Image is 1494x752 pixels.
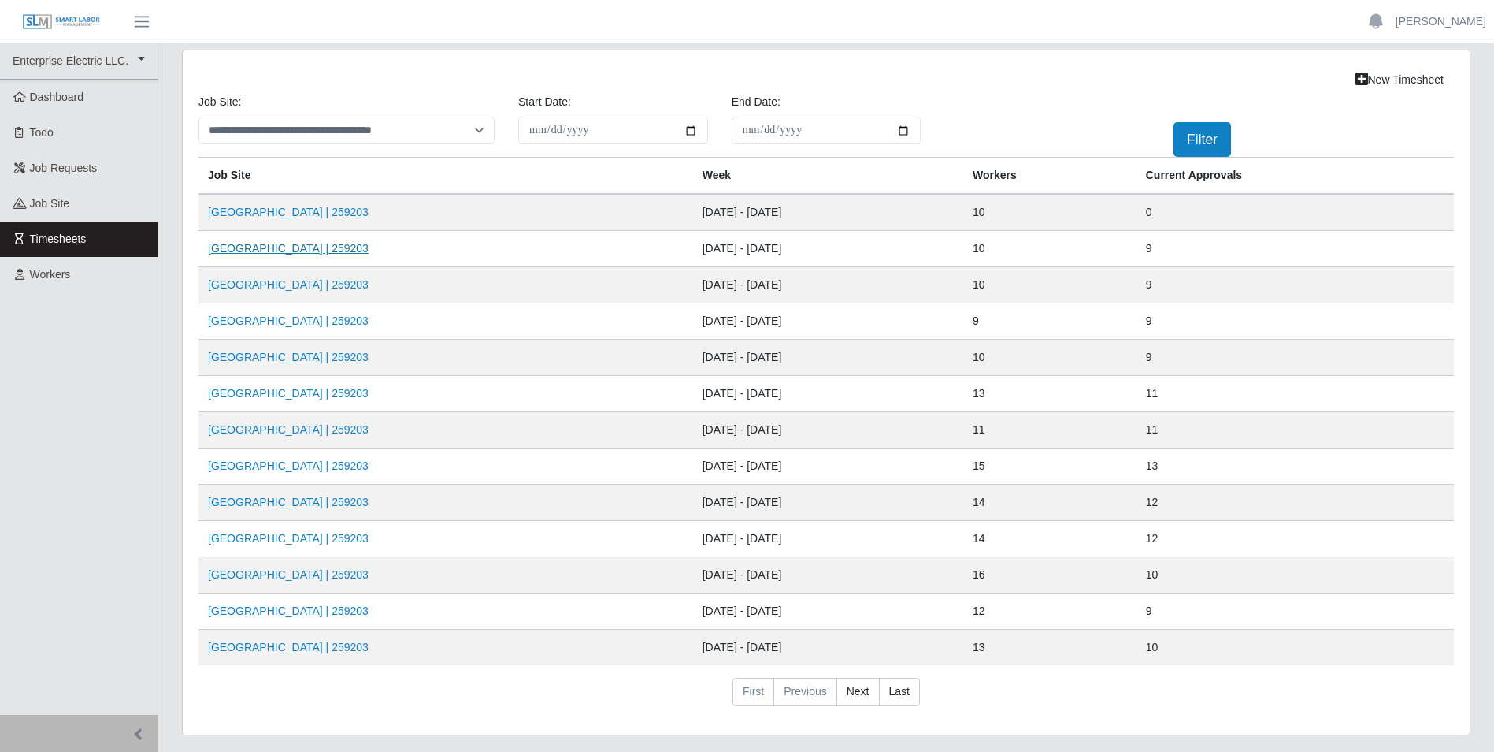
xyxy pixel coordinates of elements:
[1136,376,1454,412] td: 11
[732,94,780,110] label: End Date:
[693,376,963,412] td: [DATE] - [DATE]
[1136,630,1454,666] td: 10
[879,678,920,706] a: Last
[30,197,70,210] span: job site
[208,387,369,400] a: [GEOGRAPHIC_DATA] | 259203
[30,233,87,245] span: Timesheets
[693,231,963,267] td: [DATE] - [DATE]
[1136,231,1454,267] td: 9
[30,126,54,139] span: Todo
[208,605,369,617] a: [GEOGRAPHIC_DATA] | 259203
[208,315,369,327] a: [GEOGRAPHIC_DATA] | 259203
[963,340,1136,376] td: 10
[963,485,1136,521] td: 14
[30,91,84,103] span: Dashboard
[963,376,1136,412] td: 13
[208,568,369,581] a: [GEOGRAPHIC_DATA] | 259203
[963,231,1136,267] td: 10
[208,351,369,363] a: [GEOGRAPHIC_DATA] | 259203
[1136,521,1454,557] td: 12
[693,594,963,630] td: [DATE] - [DATE]
[198,94,241,110] label: job site:
[1136,485,1454,521] td: 12
[1136,557,1454,594] td: 10
[208,641,369,653] a: [GEOGRAPHIC_DATA] | 259203
[963,303,1136,340] td: 9
[30,268,71,281] span: Workers
[963,412,1136,449] td: 11
[693,158,963,195] th: Week
[1136,158,1454,195] th: Current Approvals
[208,423,369,436] a: [GEOGRAPHIC_DATA] | 259203
[693,303,963,340] td: [DATE] - [DATE]
[1136,194,1454,231] td: 0
[208,496,369,508] a: [GEOGRAPHIC_DATA] | 259203
[693,521,963,557] td: [DATE] - [DATE]
[1136,303,1454,340] td: 9
[208,460,369,472] a: [GEOGRAPHIC_DATA] | 259203
[208,278,369,291] a: [GEOGRAPHIC_DATA] | 259203
[1136,267,1454,303] td: 9
[693,449,963,485] td: [DATE] - [DATE]
[963,194,1136,231] td: 10
[22,13,101,31] img: SLM Logo
[693,267,963,303] td: [DATE] - [DATE]
[208,206,369,218] a: [GEOGRAPHIC_DATA] | 259203
[1136,412,1454,449] td: 11
[693,557,963,594] td: [DATE] - [DATE]
[963,630,1136,666] td: 13
[693,412,963,449] td: [DATE] - [DATE]
[208,242,369,255] a: [GEOGRAPHIC_DATA] | 259203
[1173,122,1231,157] button: Filter
[1136,340,1454,376] td: 9
[1136,594,1454,630] td: 9
[198,158,693,195] th: job site
[693,485,963,521] td: [DATE] - [DATE]
[208,532,369,545] a: [GEOGRAPHIC_DATA] | 259203
[963,557,1136,594] td: 16
[836,678,880,706] a: Next
[198,678,1454,719] nav: pagination
[963,158,1136,195] th: Workers
[1136,449,1454,485] td: 13
[693,194,963,231] td: [DATE] - [DATE]
[518,94,571,110] label: Start Date:
[693,630,963,666] td: [DATE] - [DATE]
[1345,66,1454,94] a: New Timesheet
[963,594,1136,630] td: 12
[1396,13,1486,30] a: [PERSON_NAME]
[963,449,1136,485] td: 15
[963,521,1136,557] td: 14
[30,162,98,174] span: Job Requests
[963,267,1136,303] td: 10
[693,340,963,376] td: [DATE] - [DATE]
